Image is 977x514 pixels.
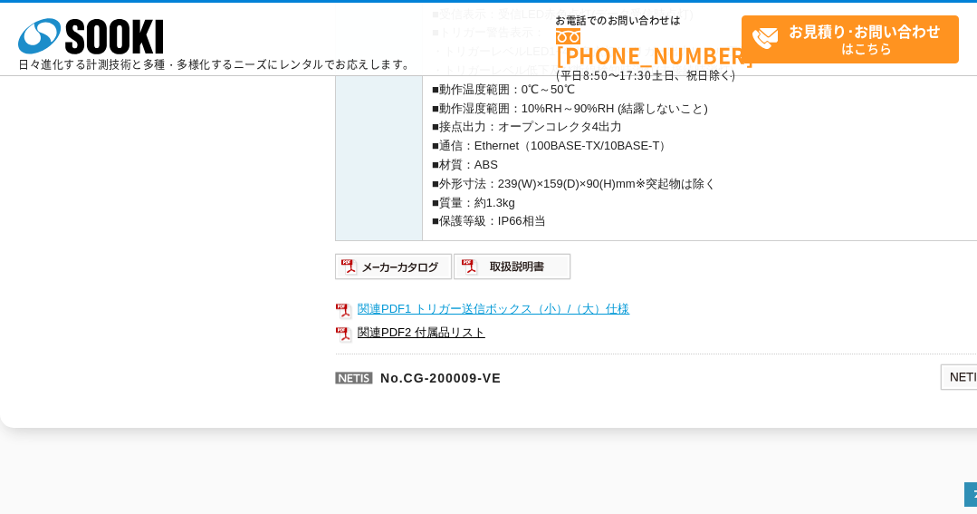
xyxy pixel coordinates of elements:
a: メーカーカタログ [335,264,454,277]
span: (平日 ～ 土日、祝日除く) [556,67,735,83]
p: No.CG-200009-VE [335,354,764,397]
p: 日々進化する計測技術と多種・多様化するニーズにレンタルでお応えします。 [18,59,415,70]
span: お電話でのお問い合わせは [556,15,742,26]
a: [PHONE_NUMBER] [556,28,742,65]
img: メーカーカタログ [335,252,454,281]
a: 取扱説明書 [454,264,572,277]
span: 8:50 [583,67,608,83]
img: 取扱説明書 [454,252,572,281]
span: 17:30 [619,67,652,83]
strong: お見積り･お問い合わせ [789,20,941,42]
a: お見積り･お問い合わせはこちら [742,15,959,63]
span: はこちら [752,16,958,62]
